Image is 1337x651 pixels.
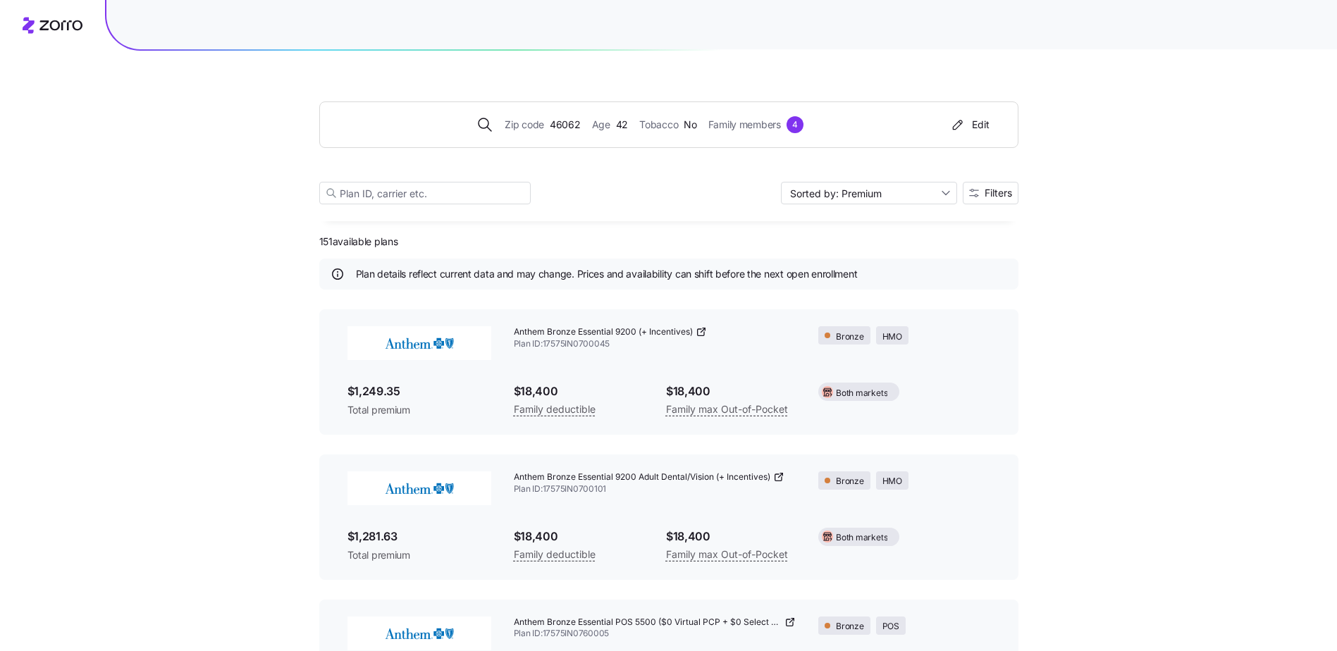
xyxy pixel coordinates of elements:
[836,330,864,344] span: Bronze
[639,117,678,132] span: Tobacco
[347,616,491,650] img: Anthem
[985,188,1012,198] span: Filters
[944,113,995,136] button: Edit
[666,546,788,563] span: Family max Out-of-Pocket
[882,475,902,488] span: HMO
[356,267,858,281] span: Plan details reflect current data and may change. Prices and availability can shift before the ne...
[347,326,491,360] img: Anthem
[514,338,796,350] span: Plan ID: 17575IN0700045
[347,383,491,400] span: $1,249.35
[514,628,796,640] span: Plan ID: 17575IN0760005
[319,235,398,249] span: 151 available plans
[666,528,796,545] span: $18,400
[963,182,1018,204] button: Filters
[514,471,770,483] span: Anthem Bronze Essential 9200 Adult Dental/Vision (+ Incentives)
[347,528,491,545] span: $1,281.63
[347,403,491,417] span: Total premium
[550,117,581,132] span: 46062
[514,616,782,628] span: Anthem Bronze Essential POS 5500 ($0 Virtual PCP + $0 Select Drugs + Incentives)
[666,401,788,418] span: Family max Out-of-Pocket
[514,546,596,563] span: Family deductible
[514,326,693,338] span: Anthem Bronze Essential 9200 (+ Incentives)
[781,182,957,204] input: Sort by
[514,383,643,400] span: $18,400
[684,117,696,132] span: No
[347,548,491,562] span: Total premium
[949,118,990,132] div: Edit
[882,330,902,344] span: HMO
[514,483,796,495] span: Plan ID: 17575IN0700101
[836,387,887,400] span: Both markets
[347,471,491,505] img: Anthem
[836,475,864,488] span: Bronze
[708,117,781,132] span: Family members
[514,401,596,418] span: Family deductible
[787,116,803,133] div: 4
[514,528,643,545] span: $18,400
[319,182,531,204] input: Plan ID, carrier etc.
[505,117,544,132] span: Zip code
[666,383,796,400] span: $18,400
[836,531,887,545] span: Both markets
[592,117,610,132] span: Age
[882,620,899,633] span: POS
[616,117,628,132] span: 42
[836,620,864,633] span: Bronze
